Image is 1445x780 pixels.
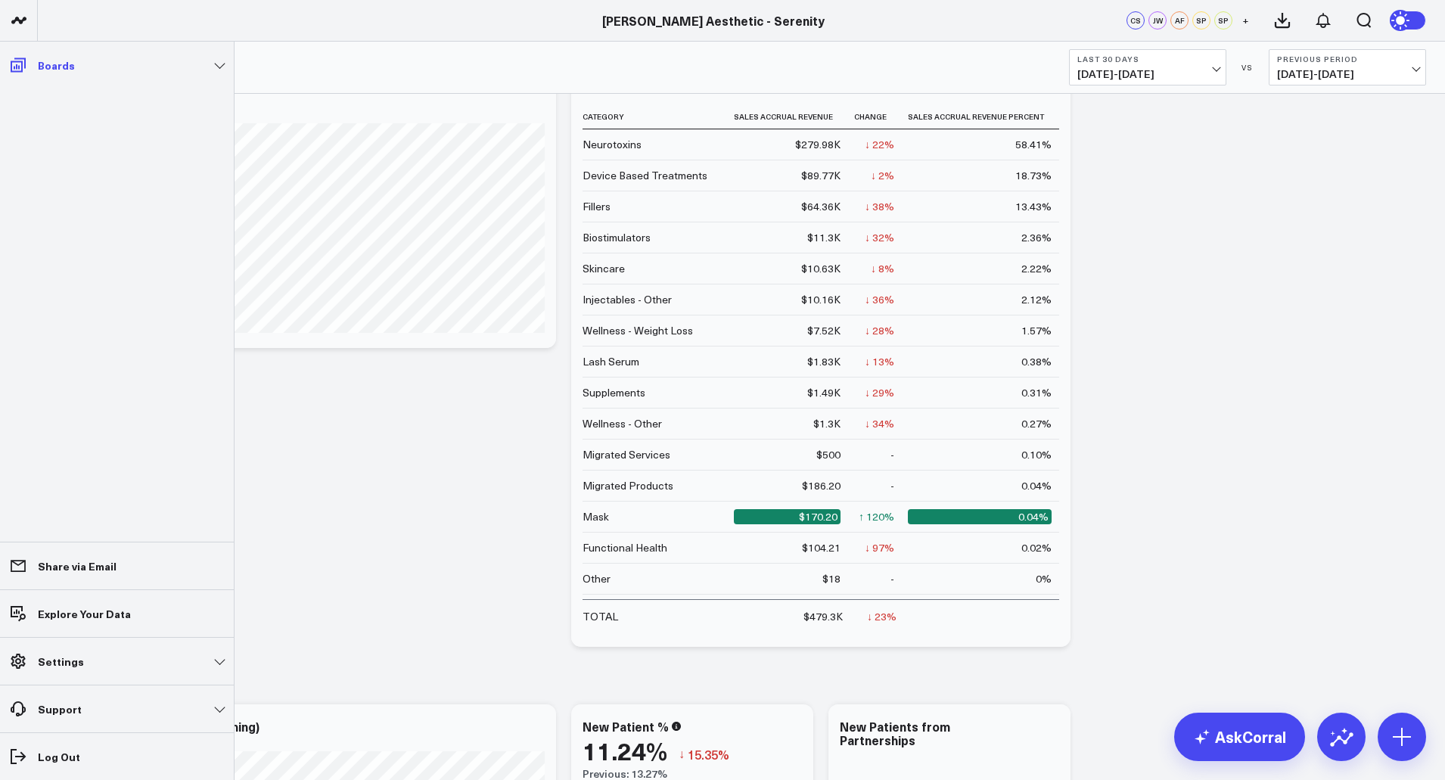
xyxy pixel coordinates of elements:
div: New Patient % [583,718,669,735]
th: Category [583,104,734,129]
p: Share via Email [38,560,117,572]
p: Settings [38,655,84,667]
span: + [1242,15,1249,26]
div: AF [1170,11,1189,30]
div: $1.83K [807,354,841,369]
span: 15.35% [688,746,729,763]
p: Explore Your Data [38,608,131,620]
th: Sales Accrual Revenue Percent [908,104,1065,129]
div: 0.04% [908,509,1052,524]
div: $279.98K [795,137,841,152]
div: - [890,478,894,493]
div: New Patients from Partnerships [840,718,950,748]
div: ↓ 2% [871,168,894,183]
p: Boards [38,59,75,71]
div: Other [583,571,611,586]
div: ↓ 23% [867,609,897,624]
th: Sales Accrual Revenue [734,104,854,129]
div: Previous: $220.07K [68,111,545,123]
a: [PERSON_NAME] Aesthetic - Serenity [602,12,825,29]
div: 0.10% [1021,447,1052,462]
div: Neurotoxins [583,137,642,152]
div: ↓ 32% [865,230,894,245]
div: - [890,447,894,462]
div: ↓ 22% [865,137,894,152]
p: Support [38,703,82,715]
div: ↓ 34% [865,416,894,431]
div: Injectables - Other [583,292,672,307]
div: 13.43% [1015,199,1052,214]
div: 1.57% [1021,323,1052,338]
div: Migrated Services [583,447,670,462]
div: $170.20 [734,509,841,524]
div: 0.04% [1021,478,1052,493]
div: ↓ 97% [865,540,894,555]
div: 0.31% [1021,385,1052,400]
div: CS [1126,11,1145,30]
div: $89.77K [801,168,841,183]
div: 0.02% [1021,540,1052,555]
div: Biostimulators [583,230,651,245]
div: Wellness - Weight Loss [583,323,693,338]
div: $1.3K [813,416,841,431]
button: Last 30 Days[DATE]-[DATE] [1069,49,1226,85]
div: - [890,571,894,586]
div: $104.21 [802,540,841,555]
div: $500 [816,447,841,462]
div: 2.22% [1021,261,1052,276]
div: $18 [822,571,841,586]
div: $10.63K [801,261,841,276]
div: VS [1234,63,1261,72]
div: Supplements [583,385,645,400]
div: SP [1214,11,1232,30]
div: ↑ 120% [859,509,894,524]
p: Log Out [38,750,80,763]
th: Change [854,104,908,129]
div: Device Based Treatments [583,168,707,183]
div: Functional Health [583,540,667,555]
div: Wellness - Other [583,416,662,431]
div: $10.16K [801,292,841,307]
div: Mask [583,509,609,524]
div: $186.20 [802,478,841,493]
a: AskCorral [1174,713,1305,761]
div: 0.27% [1021,416,1052,431]
div: $11.3K [807,230,841,245]
div: $7.52K [807,323,841,338]
div: Fillers [583,199,611,214]
span: ↓ [679,744,685,764]
div: 0% [1036,571,1052,586]
div: Lash Serum [583,354,639,369]
div: ↓ 13% [865,354,894,369]
div: 0.38% [1021,354,1052,369]
div: TOTAL [583,609,618,624]
div: Migrated Products [583,478,673,493]
span: [DATE] - [DATE] [1277,68,1418,80]
div: 11.24% [583,737,667,764]
div: ↓ 38% [865,199,894,214]
div: ↓ 29% [865,385,894,400]
div: SP [1192,11,1210,30]
div: $64.36K [801,199,841,214]
div: Previous: 13.27% [583,768,802,780]
div: 2.36% [1021,230,1052,245]
button: Previous Period[DATE]-[DATE] [1269,49,1426,85]
div: $479.3K [803,609,843,624]
div: ↓ 28% [865,323,894,338]
div: ↓ 36% [865,292,894,307]
span: [DATE] - [DATE] [1077,68,1218,80]
div: $1.49K [807,385,841,400]
div: 58.41% [1015,137,1052,152]
div: ↓ 8% [871,261,894,276]
a: Log Out [5,743,229,770]
div: Skincare [583,261,625,276]
div: JW [1148,11,1167,30]
button: + [1236,11,1254,30]
div: 18.73% [1015,168,1052,183]
b: Previous Period [1277,54,1418,64]
b: Last 30 Days [1077,54,1218,64]
div: 2.12% [1021,292,1052,307]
